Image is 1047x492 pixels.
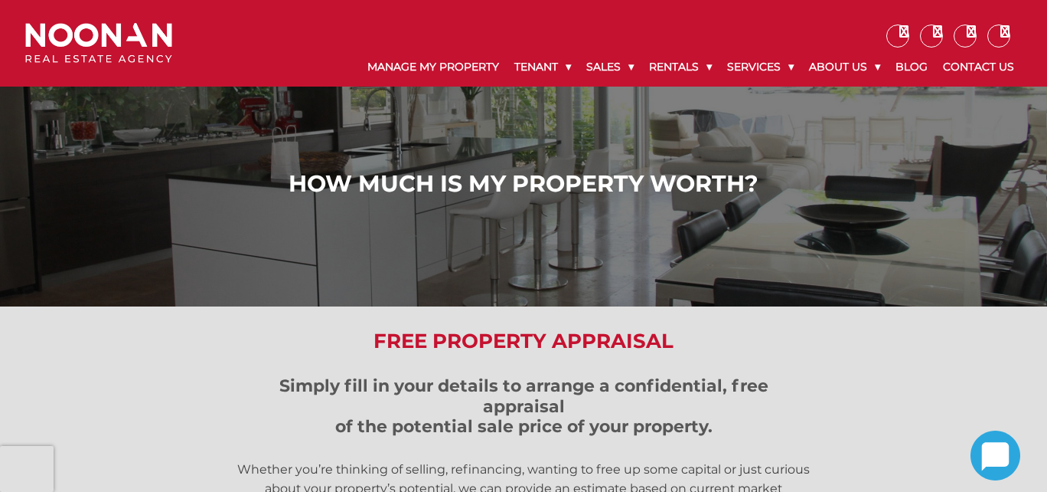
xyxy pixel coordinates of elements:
a: Manage My Property [360,48,507,87]
h1: How Much is My Property Worth? [29,170,1019,198]
a: Contact Us [935,48,1022,87]
a: Sales [579,48,641,87]
a: Blog [888,48,935,87]
a: Tenant [507,48,579,87]
a: Rentals [641,48,719,87]
a: About Us [801,48,888,87]
img: Noonan Real Estate Agency [25,23,172,64]
h3: Simply fill in your details to arrange a confidential, free appraisal of the potential sale price... [236,376,811,437]
h2: Free Property Appraisal [29,330,1019,353]
a: Services [719,48,801,87]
